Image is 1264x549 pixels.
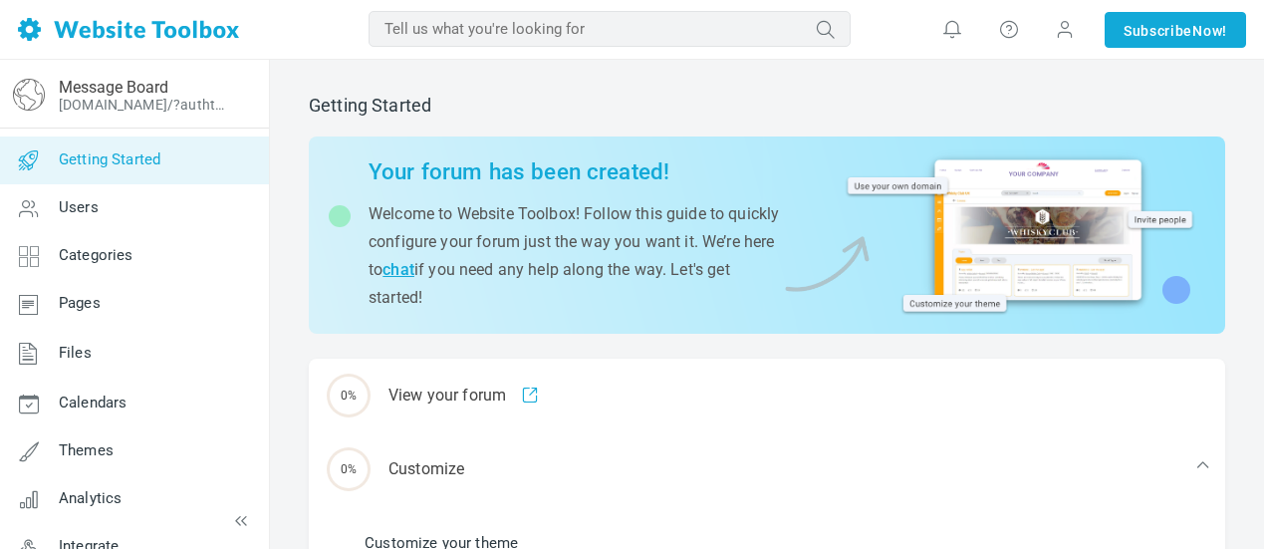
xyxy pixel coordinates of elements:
[59,344,92,362] span: Files
[59,489,122,507] span: Analytics
[327,447,371,491] span: 0%
[382,260,414,279] a: chat
[59,246,133,264] span: Categories
[369,11,851,47] input: Tell us what you're looking for
[59,78,168,97] a: Message Board
[309,359,1225,432] a: 0% View your forum
[59,97,232,113] a: [DOMAIN_NAME]/?authtoken=969af757e60e8d5b23f0a17fb56cd7a5&rememberMe=1
[369,200,780,312] p: Welcome to Website Toolbox! Follow this guide to quickly configure your forum just the way you wa...
[13,79,45,111] img: globe-icon.png
[309,95,1225,117] h2: Getting Started
[59,394,126,412] span: Calendars
[309,432,1225,506] div: Customize
[309,359,1225,432] div: View your forum
[327,374,371,417] span: 0%
[59,150,160,168] span: Getting Started
[59,441,114,459] span: Themes
[59,294,101,312] span: Pages
[1192,20,1227,42] span: Now!
[59,198,99,216] span: Users
[369,158,780,185] h2: Your forum has been created!
[1105,12,1246,48] a: SubscribeNow!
